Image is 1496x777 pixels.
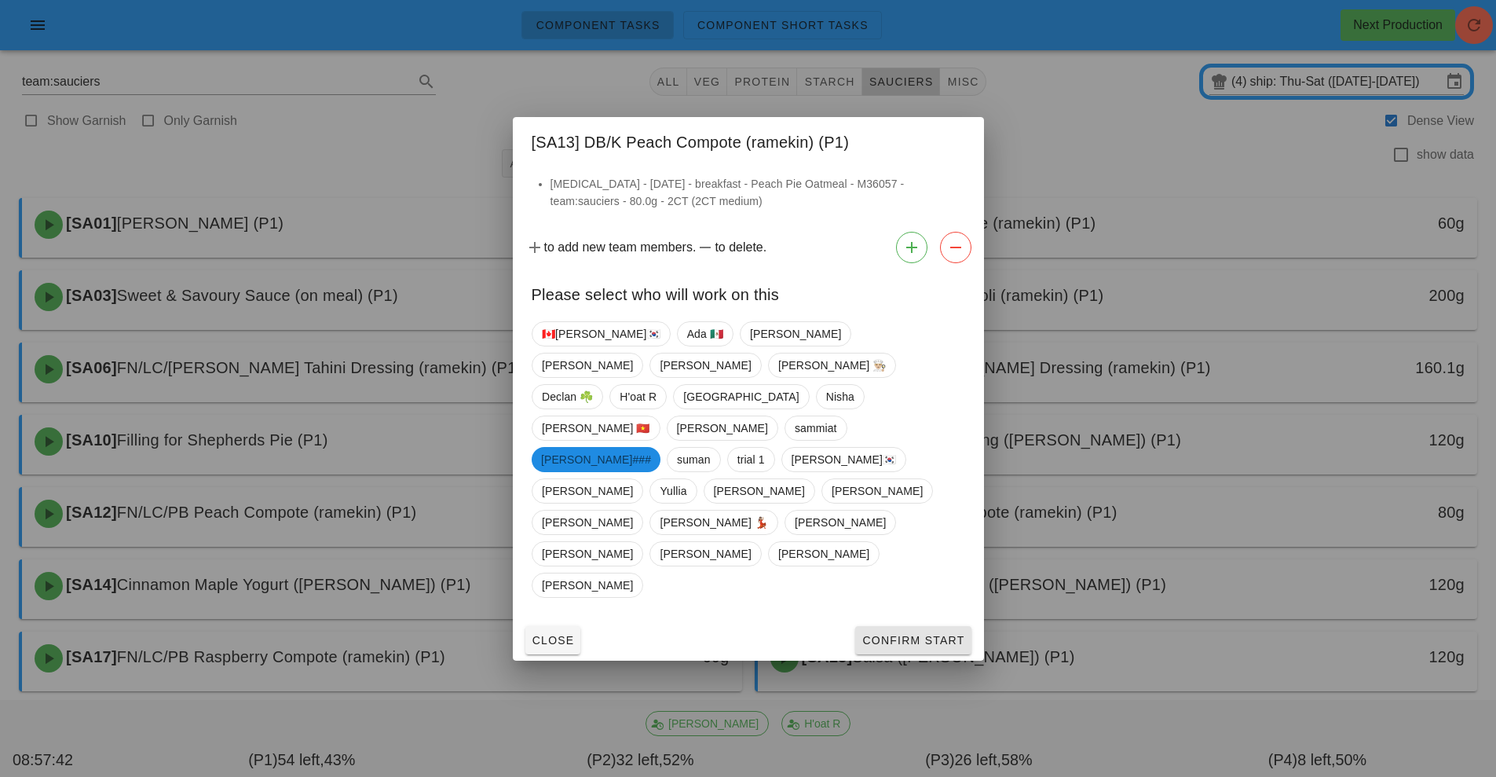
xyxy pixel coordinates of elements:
[794,511,885,534] span: [PERSON_NAME]
[542,574,633,597] span: [PERSON_NAME]
[542,416,650,440] span: [PERSON_NAME] 🇻🇳
[542,354,633,377] span: [PERSON_NAME]
[542,511,633,534] span: [PERSON_NAME]
[660,354,751,377] span: [PERSON_NAME]
[749,322,840,346] span: [PERSON_NAME]
[542,385,593,409] span: Declan ☘️
[660,542,751,566] span: [PERSON_NAME]
[777,542,869,566] span: [PERSON_NAME]
[676,416,767,440] span: [PERSON_NAME]
[542,542,633,566] span: [PERSON_NAME]
[677,448,711,471] span: suman
[855,626,971,654] button: Confirm Start
[525,626,581,654] button: Close
[777,354,886,377] span: [PERSON_NAME] 👨🏼‍🍳
[532,634,575,647] span: Close
[620,385,657,409] span: H'oat R
[831,479,922,503] span: [PERSON_NAME]
[542,479,633,503] span: [PERSON_NAME]
[825,385,854,409] span: Nisha
[513,225,984,269] div: to add new team members. to delete.
[660,479,686,503] span: Yullia
[737,448,764,471] span: trial 1
[683,385,799,409] span: [GEOGRAPHIC_DATA]
[660,511,768,534] span: [PERSON_NAME] 💃🏽
[791,448,896,471] span: [PERSON_NAME]🇰🇷
[513,269,984,315] div: Please select who will work on this
[713,479,804,503] span: [PERSON_NAME]
[542,322,660,346] span: 🇨🇦[PERSON_NAME]🇰🇷
[513,117,984,163] div: [SA13] DB/K Peach Compote (ramekin) (P1)
[794,416,836,440] span: sammiat
[550,175,965,210] li: [MEDICAL_DATA] - [DATE] - breakfast - Peach Pie Oatmeal - M36057 - team:sauciers - 80.0g - 2CT (2...
[861,634,964,647] span: Confirm Start
[541,447,651,472] span: [PERSON_NAME]###
[686,322,722,346] span: Ada 🇲🇽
